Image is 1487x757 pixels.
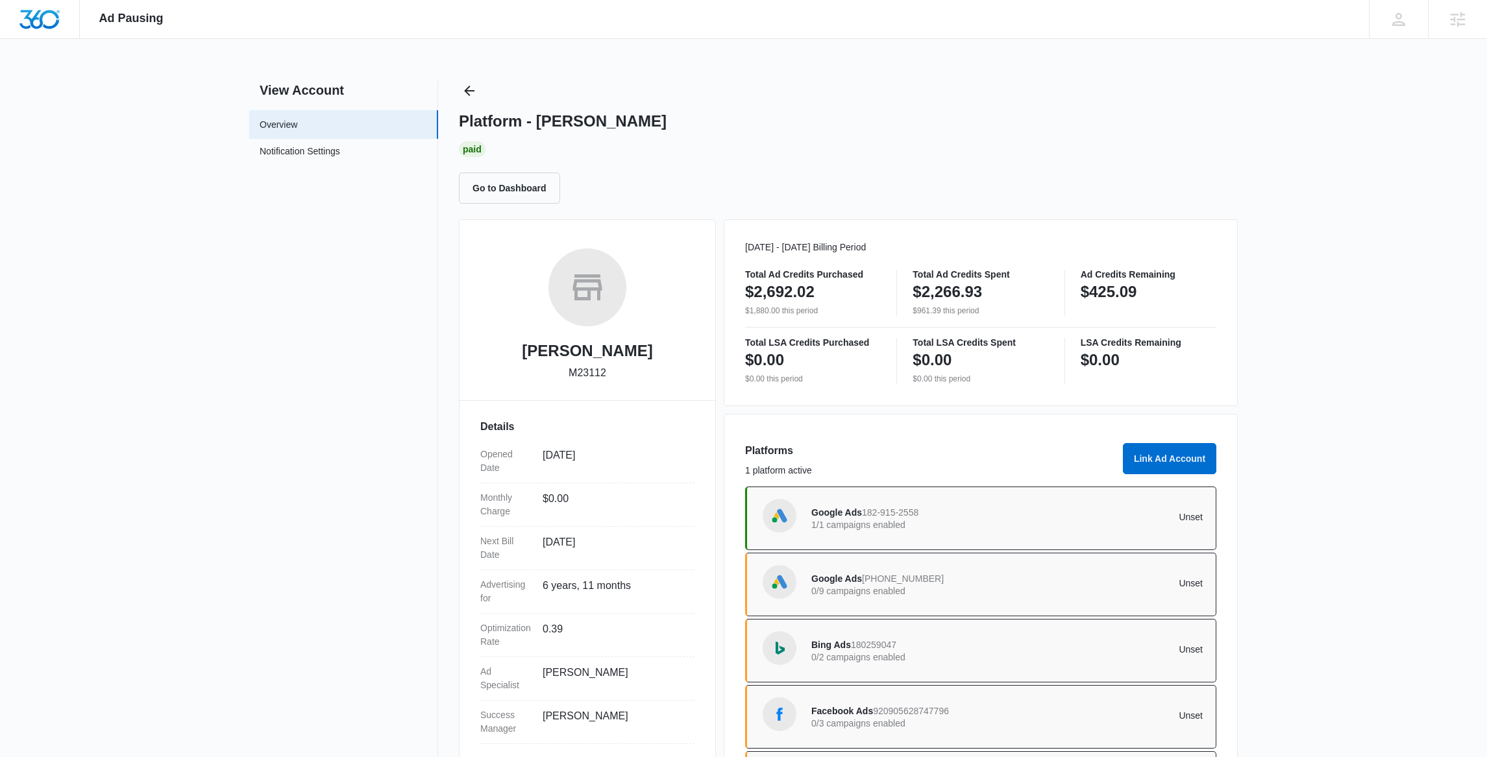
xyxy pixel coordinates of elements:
h2: View Account [249,80,438,100]
a: Overview [260,118,297,132]
p: Unset [1007,711,1203,720]
p: $2,266.93 [913,282,982,302]
div: Advertising for6 years, 11 months [480,570,694,614]
p: $0.00 [913,350,952,370]
p: Unset [1007,645,1203,654]
span: Google Ads [811,573,862,584]
div: Next Bill Date[DATE] [480,527,694,570]
p: 0/3 campaigns enabled [811,719,1007,728]
p: $425.09 [1081,282,1137,302]
button: Link Ad Account [1123,443,1216,474]
h3: Platforms [745,443,1115,459]
div: Opened Date[DATE] [480,440,694,483]
dd: [PERSON_NAME] [543,665,684,692]
div: Monthly Charge$0.00 [480,483,694,527]
dd: 6 years, 11 months [543,578,684,605]
p: $2,692.02 [745,282,815,302]
dd: [DATE] [543,535,684,562]
dd: 0.39 [543,621,684,649]
span: 920905628747796 [873,706,949,716]
span: Bing Ads [811,640,851,650]
div: Optimization Rate0.39 [480,614,694,657]
dt: Next Bill Date [480,535,532,562]
p: 1 platform active [745,464,1115,477]
p: LSA Credits Remaining [1081,338,1216,347]
dd: [PERSON_NAME] [543,708,684,736]
h3: Details [480,419,694,435]
div: Ad Specialist[PERSON_NAME] [480,657,694,701]
img: Bing Ads [770,638,789,658]
p: Total Ad Credits Purchased [745,270,881,279]
a: Bing AdsBing Ads1802590470/2 campaigns enabledUnset [745,619,1216,682]
p: $961.39 this period [913,305,1048,317]
span: Facebook Ads [811,706,873,716]
a: Notification Settings [260,145,340,162]
p: $1,880.00 this period [745,305,881,317]
img: Google Ads [770,506,789,525]
button: Go to Dashboard [459,173,560,204]
dt: Advertising for [480,578,532,605]
h1: Platform - [PERSON_NAME] [459,112,667,131]
span: [PHONE_NUMBER] [862,573,944,584]
dt: Success Manager [480,708,532,736]
p: Total LSA Credits Spent [913,338,1048,347]
p: $0.00 [1081,350,1120,370]
a: Google AdsGoogle Ads182-915-25581/1 campaigns enabledUnset [745,487,1216,550]
img: Facebook Ads [770,704,789,724]
dt: Monthly Charge [480,491,532,518]
button: Back [459,80,480,101]
span: Ad Pausing [99,12,164,25]
p: 0/9 campaigns enabled [811,586,1007,595]
p: M23112 [569,365,606,381]
span: Google Ads [811,507,862,518]
dd: $0.00 [543,491,684,518]
p: Total LSA Credits Purchased [745,338,881,347]
p: Unset [1007,512,1203,522]
dt: Ad Specialist [480,665,532,692]
p: [DATE] - [DATE] Billing Period [745,241,1216,254]
p: 0/2 campaigns enabled [811,653,1007,662]
p: $0.00 this period [745,373,881,385]
p: $0.00 this period [913,373,1048,385]
div: Success Manager[PERSON_NAME] [480,701,694,744]
img: Google Ads [770,572,789,592]
h2: [PERSON_NAME] [522,339,652,363]
span: 182-915-2558 [862,507,918,518]
p: Unset [1007,579,1203,588]
a: Facebook AdsFacebook Ads9209056287477960/3 campaigns enabledUnset [745,685,1216,749]
p: 1/1 campaigns enabled [811,520,1007,529]
a: Go to Dashboard [459,182,568,193]
p: Total Ad Credits Spent [913,270,1048,279]
p: $0.00 [745,350,784,370]
a: Google AdsGoogle Ads[PHONE_NUMBER]0/9 campaigns enabledUnset [745,553,1216,616]
dd: [DATE] [543,448,684,475]
p: Ad Credits Remaining [1081,270,1216,279]
span: 180259047 [851,640,896,650]
dt: Opened Date [480,448,532,475]
dt: Optimization Rate [480,621,532,649]
div: Paid [459,141,485,157]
